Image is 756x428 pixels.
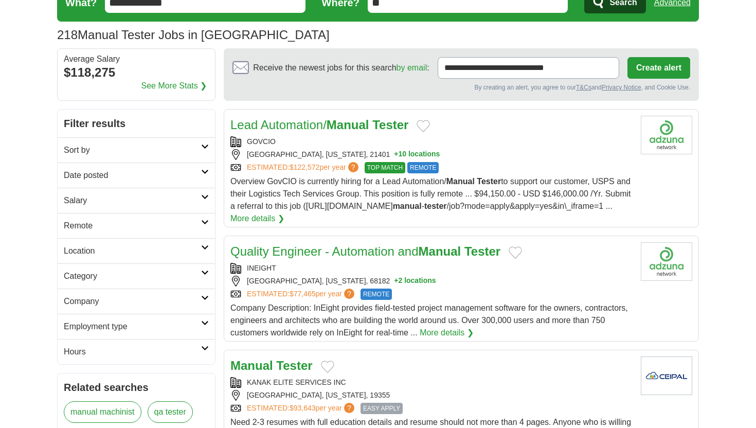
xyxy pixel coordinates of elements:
a: Sort by [58,137,215,163]
a: More details ❯ [230,212,284,225]
a: Date posted [58,163,215,188]
a: T&Cs [576,84,591,91]
a: Remote [58,213,215,238]
span: 218 [57,26,78,44]
a: Hours [58,339,215,364]
span: $122,572 [290,163,319,171]
h2: Date posted [64,169,201,182]
strong: Manual [327,118,369,132]
a: manual machinist [64,401,141,423]
h2: Sort by [64,144,201,156]
div: Average Salary [64,55,209,63]
span: + [394,276,398,287]
a: Privacy Notice [602,84,641,91]
div: By creating an alert, you agree to our and , and Cookie Use. [232,83,690,92]
strong: Tester [477,177,501,186]
a: by email [397,63,427,72]
div: INEIGHT [230,263,633,274]
span: REMOTE [407,162,439,173]
div: $118,275 [64,63,209,82]
h2: Salary [64,194,201,207]
a: See More Stats ❯ [141,80,207,92]
img: GovCIO logo [641,116,692,154]
a: Salary [58,188,215,213]
button: +2 locations [394,276,436,287]
button: Add to favorite jobs [321,361,334,373]
div: KANAK ELITE SERVICES INC [230,377,633,388]
strong: Manual [230,359,273,372]
a: GOVCIO [247,137,276,146]
a: Company [58,289,215,314]
span: ? [344,403,354,413]
button: Add to favorite jobs [417,120,430,132]
a: ESTIMATED:$93,643per year? [247,403,356,414]
strong: Manual [419,244,461,258]
a: qa tester [148,401,193,423]
button: Add to favorite jobs [509,246,522,259]
a: ESTIMATED:$122,572per year? [247,162,361,173]
strong: Tester [276,359,312,372]
span: ? [348,162,358,172]
strong: Tester [372,118,408,132]
a: Quality Engineer - Automation andManual Tester [230,244,500,258]
span: ? [344,289,354,299]
span: Overview GovCIO is currently hiring for a Lead Automation/ to support our customer, USPS and thei... [230,177,631,210]
h2: Related searches [64,380,209,395]
h2: Employment type [64,320,201,333]
h2: Remote [64,220,201,232]
a: Lead Automation/Manual Tester [230,118,408,132]
a: ESTIMATED:$77,465per year? [247,289,356,300]
a: Category [58,263,215,289]
a: Manual Tester [230,359,313,372]
a: More details ❯ [420,327,474,339]
span: $77,465 [290,290,316,298]
a: Location [58,238,215,263]
div: [GEOGRAPHIC_DATA], [US_STATE], 21401 [230,149,633,160]
strong: manual [393,202,422,210]
span: TOP MATCH [365,162,405,173]
div: [GEOGRAPHIC_DATA], [US_STATE], 19355 [230,390,633,401]
span: EASY APPLY [361,403,403,414]
div: [GEOGRAPHIC_DATA], [US_STATE], 68182 [230,276,633,287]
button: +10 locations [394,149,440,160]
span: Company Description: InEight provides field-tested project management software for the owners, co... [230,304,628,337]
span: + [394,149,398,160]
h2: Location [64,245,201,257]
span: $93,643 [290,404,316,412]
img: Company logo [641,356,692,395]
h1: Manual Tester Jobs in [GEOGRAPHIC_DATA] [57,28,330,42]
strong: Tester [464,244,500,258]
a: Employment type [58,314,215,339]
span: REMOTE [361,289,392,300]
span: Receive the newest jobs for this search : [253,62,429,74]
img: Company logo [641,242,692,281]
strong: tester [424,202,447,210]
button: Create alert [627,57,690,79]
h2: Filter results [58,110,215,137]
h2: Hours [64,346,201,358]
h2: Category [64,270,201,282]
strong: Manual [446,177,475,186]
h2: Company [64,295,201,308]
